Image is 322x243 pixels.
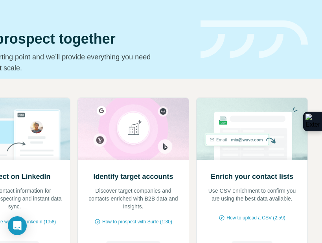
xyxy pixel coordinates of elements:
[102,218,172,225] span: How to prospect with Surfe (1:30)
[196,98,308,160] img: Enrich your contact lists
[226,214,285,221] span: How to upload a CSV (2:59)
[204,187,300,202] p: Use CSV enrichment to confirm you are using the best data available.
[93,171,173,182] h2: Identify target accounts
[86,187,181,210] p: Discover target companies and contacts enriched with B2B data and insights.
[211,171,293,182] h2: Enrich your contact lists
[77,98,189,160] img: Identify target accounts
[8,216,27,235] div: Open Intercom Messenger
[201,20,308,59] img: banner
[305,114,320,129] img: Extension Icon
